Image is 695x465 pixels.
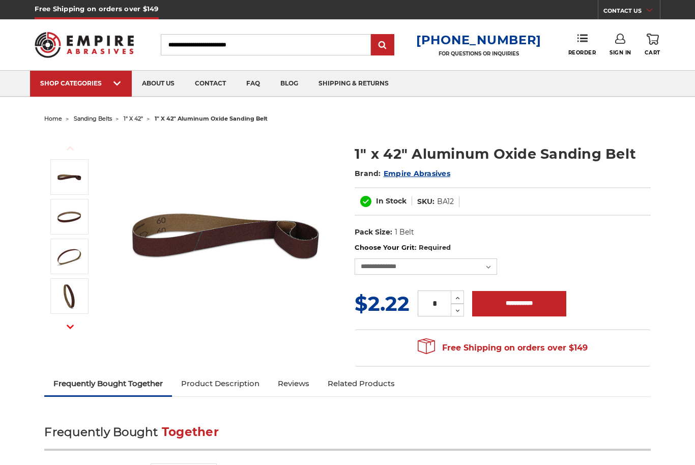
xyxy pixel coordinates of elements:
dt: Pack Size: [355,227,392,238]
input: Submit [372,35,393,55]
label: Choose Your Grit: [355,243,651,253]
a: Related Products [318,372,404,395]
a: shipping & returns [308,71,399,97]
img: 1" x 42" Aluminum Oxide Sanding Belt [56,204,82,229]
a: 1" x 42" [124,115,143,122]
a: Product Description [172,372,269,395]
a: [PHONE_NUMBER] [416,33,541,47]
button: Previous [58,137,82,159]
div: SHOP CATEGORIES [40,79,122,87]
span: $2.22 [355,291,410,316]
a: Reviews [269,372,318,395]
img: 1" x 42" Aluminum Oxide Belt [56,164,82,190]
small: Required [419,243,451,251]
a: about us [132,71,185,97]
img: 1" x 42" Aluminum Oxide Belt [124,133,327,337]
a: Frequently Bought Together [44,372,172,395]
img: Empire Abrasives [35,25,133,64]
a: Cart [645,34,660,56]
a: faq [236,71,270,97]
span: 1" x 42" aluminum oxide sanding belt [155,115,268,122]
span: Brand: [355,169,381,178]
span: Cart [645,49,660,56]
h1: 1" x 42" Aluminum Oxide Sanding Belt [355,144,651,164]
p: FOR QUESTIONS OR INQUIRIES [416,50,541,57]
dt: SKU: [417,196,435,207]
span: Reorder [568,49,596,56]
img: 1" x 42" Sanding Belt AOX [56,244,82,269]
span: Frequently Bought [44,425,158,439]
dd: 1 Belt [395,227,414,238]
a: CONTACT US [603,5,660,19]
span: Free Shipping on orders over $149 [418,338,588,358]
a: sanding belts [74,115,112,122]
img: 1" x 42" - Aluminum Oxide Sanding Belt [56,283,82,309]
a: Reorder [568,34,596,55]
span: Together [162,425,219,439]
span: Sign In [610,49,631,56]
a: blog [270,71,308,97]
dd: BA12 [437,196,454,207]
a: contact [185,71,236,97]
span: In Stock [376,196,407,206]
a: home [44,115,62,122]
button: Next [58,316,82,338]
a: Empire Abrasives [384,169,450,178]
